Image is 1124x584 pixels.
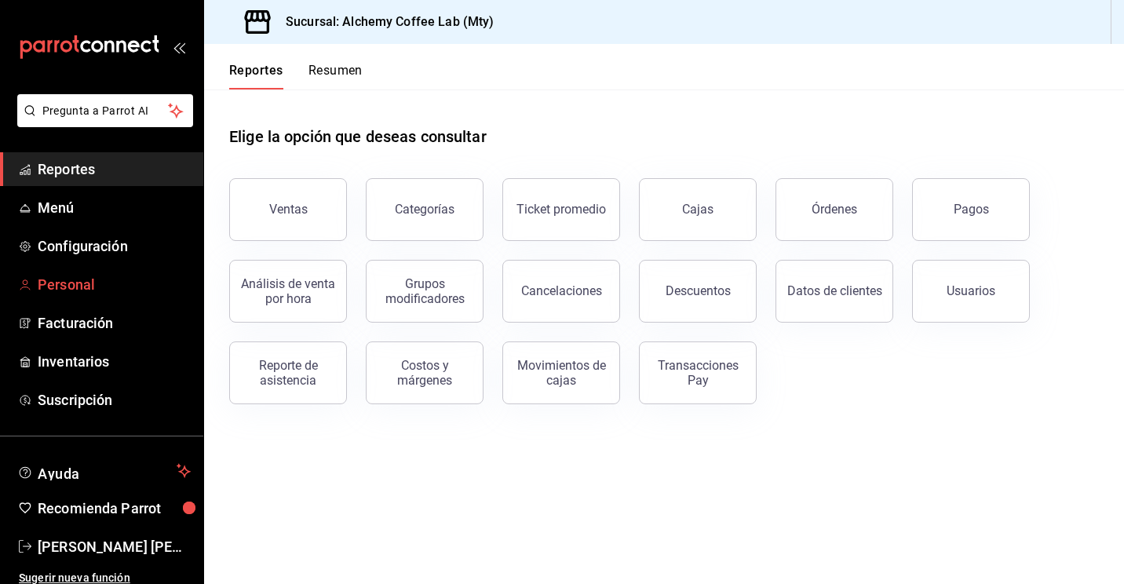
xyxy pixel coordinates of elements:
[229,63,363,89] div: navigation tabs
[42,103,169,119] span: Pregunta a Parrot AI
[38,312,191,334] span: Facturación
[239,358,337,388] div: Reporte de asistencia
[812,202,857,217] div: Órdenes
[38,536,191,557] span: [PERSON_NAME] [PERSON_NAME]
[639,260,757,323] button: Descuentos
[502,341,620,404] button: Movimientos de cajas
[775,178,893,241] button: Órdenes
[38,274,191,295] span: Personal
[229,125,487,148] h1: Elige la opción que deseas consultar
[38,235,191,257] span: Configuración
[912,260,1030,323] button: Usuarios
[682,202,713,217] div: Cajas
[516,202,606,217] div: Ticket promedio
[11,114,193,130] a: Pregunta a Parrot AI
[395,202,454,217] div: Categorías
[229,260,347,323] button: Análisis de venta por hora
[521,283,602,298] div: Cancelaciones
[366,178,484,241] button: Categorías
[787,283,882,298] div: Datos de clientes
[502,260,620,323] button: Cancelaciones
[173,41,185,53] button: open_drawer_menu
[775,260,893,323] button: Datos de clientes
[947,283,995,298] div: Usuarios
[229,63,283,89] button: Reportes
[376,358,473,388] div: Costos y márgenes
[273,13,494,31] h3: Sucursal: Alchemy Coffee Lab (Mty)
[639,341,757,404] button: Transacciones Pay
[666,283,731,298] div: Descuentos
[38,389,191,411] span: Suscripción
[954,202,989,217] div: Pagos
[38,462,170,480] span: Ayuda
[38,498,191,519] span: Recomienda Parrot
[366,341,484,404] button: Costos y márgenes
[229,178,347,241] button: Ventas
[649,358,746,388] div: Transacciones Pay
[639,178,757,241] button: Cajas
[38,351,191,372] span: Inventarios
[912,178,1030,241] button: Pagos
[17,94,193,127] button: Pregunta a Parrot AI
[38,159,191,180] span: Reportes
[308,63,363,89] button: Resumen
[513,358,610,388] div: Movimientos de cajas
[269,202,308,217] div: Ventas
[229,341,347,404] button: Reporte de asistencia
[38,197,191,218] span: Menú
[376,276,473,306] div: Grupos modificadores
[502,178,620,241] button: Ticket promedio
[366,260,484,323] button: Grupos modificadores
[239,276,337,306] div: Análisis de venta por hora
